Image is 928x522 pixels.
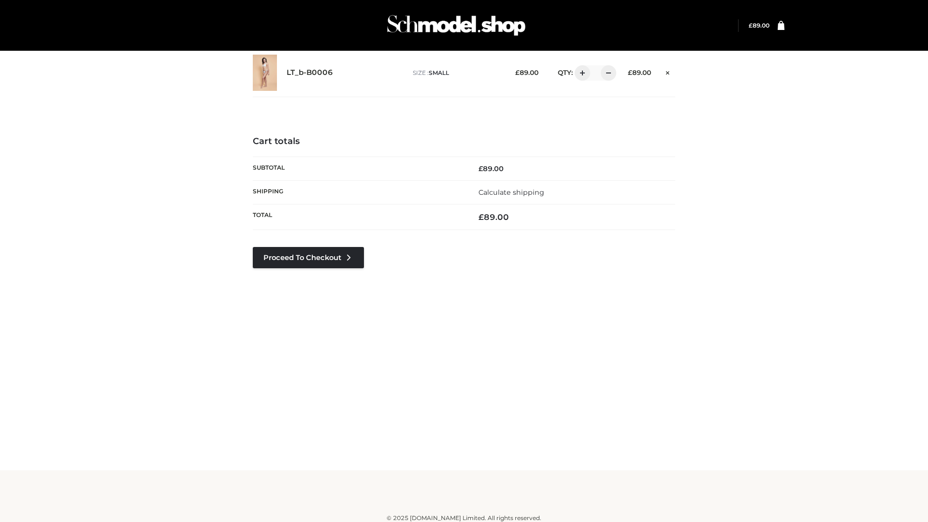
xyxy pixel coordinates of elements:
span: £ [478,164,483,173]
img: Schmodel Admin 964 [384,6,529,44]
h4: Cart totals [253,136,675,147]
span: £ [749,22,753,29]
bdi: 89.00 [478,164,504,173]
th: Shipping [253,180,464,204]
span: £ [628,69,632,76]
bdi: 89.00 [628,69,651,76]
span: £ [515,69,520,76]
a: £89.00 [749,22,769,29]
div: QTY: [548,65,613,81]
span: SMALL [429,69,449,76]
a: Remove this item [661,65,675,78]
bdi: 89.00 [515,69,538,76]
p: size : [413,69,500,77]
th: Subtotal [253,157,464,180]
bdi: 89.00 [749,22,769,29]
a: Proceed to Checkout [253,247,364,268]
th: Total [253,204,464,230]
img: LT_b-B0006 - SMALL [253,55,277,91]
a: LT_b-B0006 [287,68,333,77]
a: Calculate shipping [478,188,544,197]
span: £ [478,212,484,222]
bdi: 89.00 [478,212,509,222]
